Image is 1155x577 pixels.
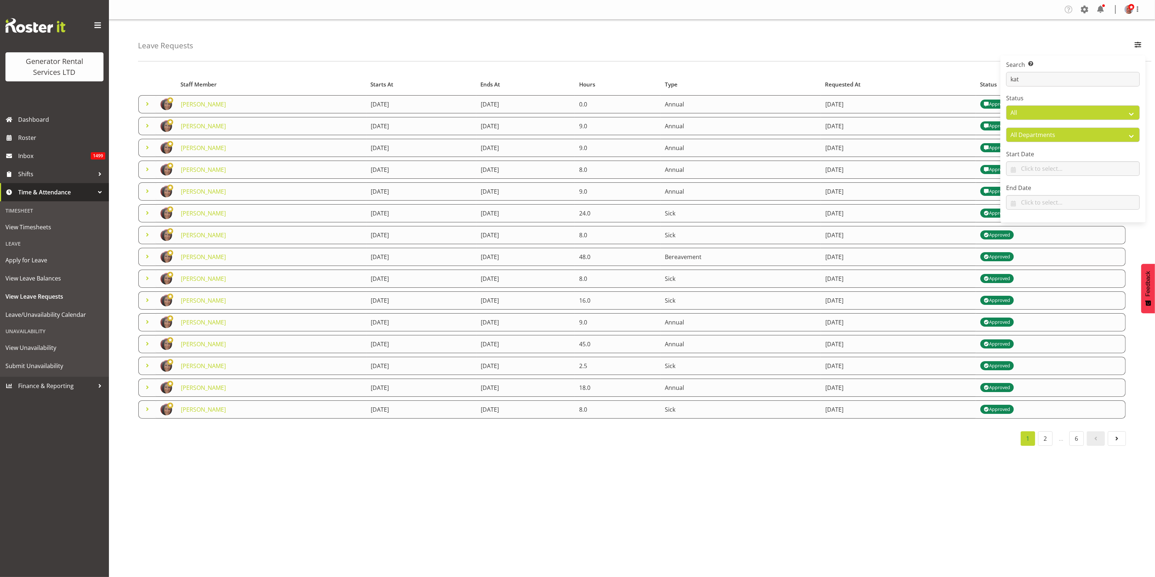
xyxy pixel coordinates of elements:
label: Search [1006,60,1140,69]
td: 48.0 [575,248,660,266]
td: [DATE] [476,226,575,244]
div: Approved [984,253,1010,261]
a: View Unavailability [2,339,107,357]
img: katherine-lothianc04ae7ec56208e078627d80ad3866cf0.png [160,360,172,372]
a: [PERSON_NAME] [181,100,226,108]
img: katherine-lothianc04ae7ec56208e078627d80ad3866cf0.png [160,229,172,241]
img: dave-wallaced2e02bf5a44ca49c521115b89c5c4806.png [1125,5,1133,14]
td: Annual [660,313,821,331]
label: Status [1006,94,1140,102]
td: [DATE] [821,204,976,222]
td: [DATE] [476,139,575,157]
a: [PERSON_NAME] [181,166,226,174]
td: [DATE] [821,248,976,266]
td: [DATE] [476,270,575,288]
img: katherine-lothianc04ae7ec56208e078627d80ad3866cf0.png [160,120,172,132]
td: [DATE] [821,139,976,157]
a: [PERSON_NAME] [181,318,226,326]
img: katherine-lothianc04ae7ec56208e078627d80ad3866cf0.png [160,273,172,285]
td: [DATE] [821,357,976,375]
td: [DATE] [476,357,575,375]
a: [PERSON_NAME] [181,384,226,392]
img: katherine-lothianc04ae7ec56208e078627d80ad3866cf0.png [160,207,172,219]
span: Feedback [1145,271,1151,296]
span: Finance & Reporting [18,380,94,391]
div: Approved [984,165,1010,174]
td: [DATE] [366,204,476,222]
div: Approved [984,144,1010,152]
div: Generator Rental Services LTD [13,56,96,78]
td: [DATE] [476,313,575,331]
span: Leave/Unavailability Calendar [5,309,103,320]
span: Submit Unavailability [5,360,103,371]
span: View Leave Balances [5,273,103,284]
td: [DATE] [821,226,976,244]
input: Search [1006,72,1140,86]
td: 9.0 [575,313,660,331]
td: 8.0 [575,270,660,288]
a: Apply for Leave [2,251,107,269]
td: Annual [660,117,821,135]
img: katherine-lothianc04ae7ec56208e078627d80ad3866cf0.png [160,338,172,350]
span: Ends At [481,80,500,89]
div: Timesheet [2,203,107,218]
span: Starts At [370,80,393,89]
div: Approved [984,187,1010,196]
div: Approved [984,274,1010,283]
img: katherine-lothianc04ae7ec56208e078627d80ad3866cf0.png [160,382,172,394]
td: Bereavement [660,248,821,266]
a: [PERSON_NAME] [181,209,226,217]
img: katherine-lothianc04ae7ec56208e078627d80ad3866cf0.png [160,295,172,306]
td: 2.5 [575,357,660,375]
a: [PERSON_NAME] [181,340,226,348]
span: Time & Attendance [18,187,94,198]
td: [DATE] [366,357,476,375]
div: Approved [984,100,1010,109]
td: Sick [660,400,821,419]
img: Rosterit website logo [5,18,65,33]
td: Annual [660,335,821,353]
td: [DATE] [366,291,476,310]
td: [DATE] [821,117,976,135]
img: katherine-lothianc04ae7ec56208e078627d80ad3866cf0.png [160,98,172,110]
td: 0.0 [575,95,660,113]
a: [PERSON_NAME] [181,231,226,239]
span: Roster [18,132,105,143]
span: 1499 [91,152,105,160]
td: [DATE] [366,139,476,157]
a: [PERSON_NAME] [181,122,226,130]
td: [DATE] [476,117,575,135]
td: Sick [660,226,821,244]
a: Leave/Unavailability Calendar [2,306,107,324]
a: View Timesheets [2,218,107,236]
td: 24.0 [575,204,660,222]
span: Shifts [18,169,94,179]
button: Filter Employees [1130,38,1146,54]
div: Approved [984,318,1010,327]
a: [PERSON_NAME] [181,296,226,304]
td: [DATE] [366,270,476,288]
td: 9.0 [575,139,660,157]
td: [DATE] [476,248,575,266]
span: Status [980,80,997,89]
td: [DATE] [476,335,575,353]
div: Approved [984,122,1010,130]
label: End Date [1006,183,1140,192]
td: 9.0 [575,182,660,201]
td: 8.0 [575,400,660,419]
td: [DATE] [821,379,976,397]
span: Apply for Leave [5,255,103,266]
a: View Leave Balances [2,269,107,287]
img: katherine-lothianc04ae7ec56208e078627d80ad3866cf0.png [160,251,172,263]
td: [DATE] [366,248,476,266]
div: Approved [984,231,1010,239]
a: [PERSON_NAME] [181,275,226,283]
span: View Unavailability [5,342,103,353]
img: katherine-lothianc04ae7ec56208e078627d80ad3866cf0.png [160,186,172,197]
td: [DATE] [366,117,476,135]
td: [DATE] [476,161,575,179]
td: [DATE] [476,95,575,113]
div: Approved [984,209,1010,218]
input: Click to select... [1006,161,1140,176]
td: [DATE] [366,379,476,397]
